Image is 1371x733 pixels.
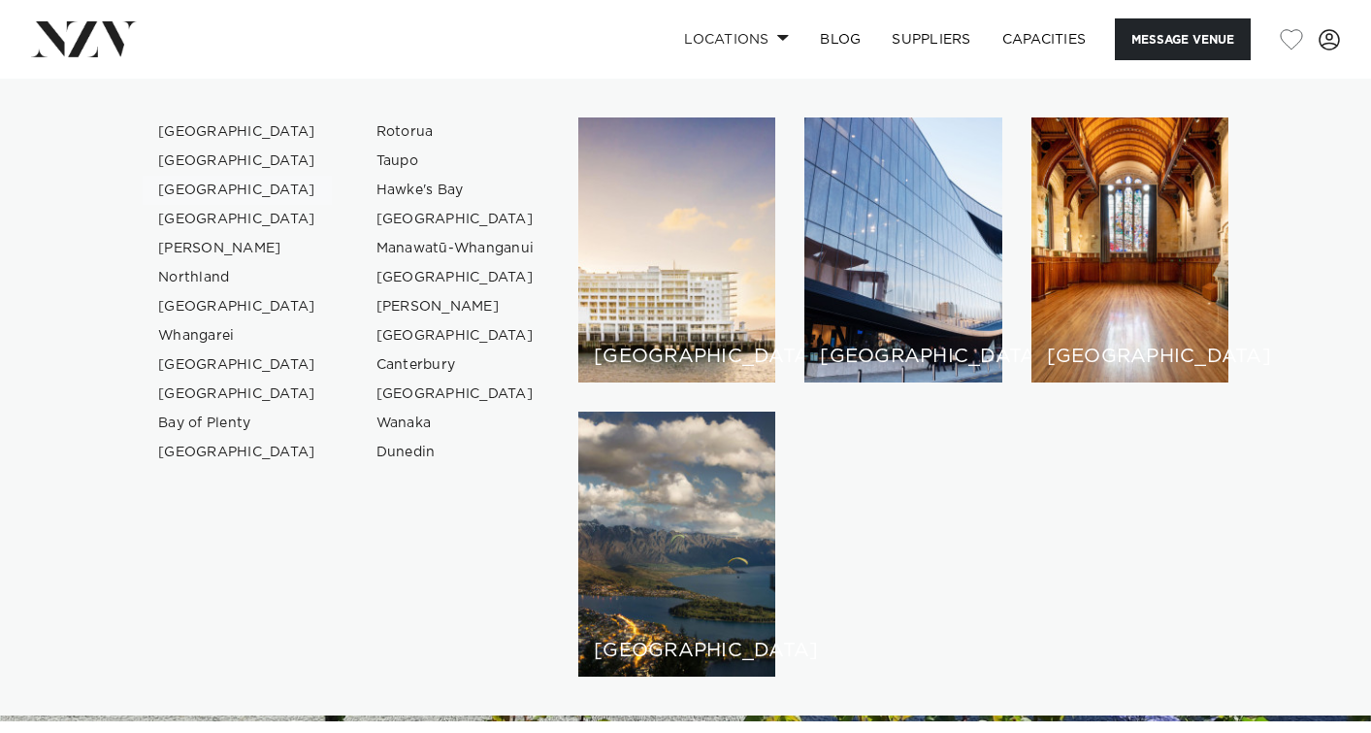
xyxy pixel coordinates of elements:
a: [GEOGRAPHIC_DATA] [361,321,550,350]
a: SUPPLIERS [876,18,986,60]
a: BLOG [804,18,876,60]
a: [PERSON_NAME] [143,234,332,263]
a: [GEOGRAPHIC_DATA] [361,380,550,409]
a: Canterbury [361,350,550,380]
a: Hawke's Bay [361,176,550,205]
h6: [GEOGRAPHIC_DATA] [820,347,986,367]
a: [PERSON_NAME] [361,292,550,321]
a: [GEOGRAPHIC_DATA] [361,205,550,234]
a: [GEOGRAPHIC_DATA] [361,263,550,292]
a: Dunedin [361,438,550,467]
a: Manawatū-Whanganui [361,234,550,263]
a: [GEOGRAPHIC_DATA] [143,147,332,176]
a: Wanaka [361,409,550,438]
a: Rotorua [361,117,550,147]
h6: [GEOGRAPHIC_DATA] [1047,347,1213,367]
a: Christchurch venues [GEOGRAPHIC_DATA] [1031,117,1228,383]
a: [GEOGRAPHIC_DATA] [143,117,332,147]
a: [GEOGRAPHIC_DATA] [143,292,332,321]
a: Bay of Plenty [143,409,332,438]
h6: [GEOGRAPHIC_DATA] [594,641,760,661]
a: Auckland venues [GEOGRAPHIC_DATA] [578,117,775,383]
a: Taupo [361,147,550,176]
h6: [GEOGRAPHIC_DATA] [594,347,760,367]
a: Locations [669,18,804,60]
a: Wellington venues [GEOGRAPHIC_DATA] [804,117,1001,383]
a: [GEOGRAPHIC_DATA] [143,438,332,467]
img: nzv-logo.png [31,21,137,56]
a: Whangarei [143,321,332,350]
a: [GEOGRAPHIC_DATA] [143,205,332,234]
a: [GEOGRAPHIC_DATA] [143,350,332,380]
a: Northland [143,263,332,292]
a: Capacities [987,18,1102,60]
a: Queenstown venues [GEOGRAPHIC_DATA] [578,412,775,677]
a: [GEOGRAPHIC_DATA] [143,380,332,409]
a: [GEOGRAPHIC_DATA] [143,176,332,205]
button: Message Venue [1115,18,1251,60]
